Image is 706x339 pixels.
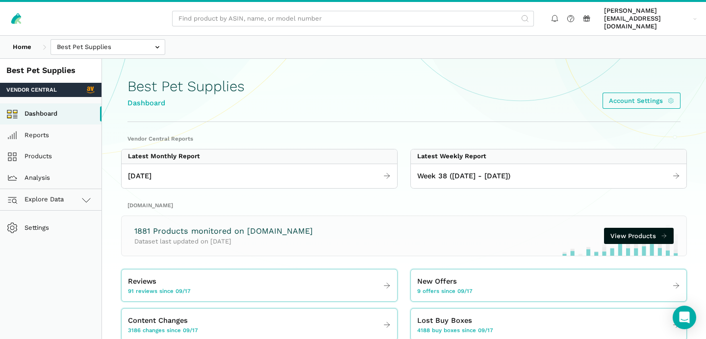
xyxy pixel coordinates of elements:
[122,273,397,298] a: Reviews 91 reviews since 09/17
[673,306,696,329] div: Open Intercom Messenger
[172,11,534,27] input: Find product by ASIN, name, or model number
[417,152,486,160] div: Latest Weekly Report
[417,276,457,287] span: New Offers
[610,231,656,241] span: View Products
[128,276,156,287] span: Reviews
[411,168,686,185] a: Week 38 ([DATE] - [DATE])
[128,170,151,182] span: [DATE]
[417,315,472,326] span: Lost Buy Boxes
[417,287,473,295] span: 9 offers since 09/17
[122,168,397,185] a: [DATE]
[128,287,191,295] span: 91 reviews since 09/17
[417,170,510,182] span: Week 38 ([DATE] - [DATE])
[122,312,397,338] a: Content Changes 3186 changes since 09/17
[127,78,245,95] h1: Best Pet Supplies
[134,237,313,246] p: Dataset last updated on [DATE]
[10,194,64,206] span: Explore Data
[128,152,200,160] div: Latest Monthly Report
[603,93,681,109] a: Account Settings
[604,228,674,244] a: View Products
[128,315,188,326] span: Content Changes
[411,312,686,338] a: Lost Buy Boxes 4188 buy boxes since 09/17
[604,7,690,31] span: [PERSON_NAME][EMAIL_ADDRESS][DOMAIN_NAME]
[134,226,313,237] h3: 1881 Products monitored on [DOMAIN_NAME]
[127,135,681,143] h2: Vendor Central Reports
[6,39,38,55] a: Home
[6,86,57,94] span: Vendor Central
[411,273,686,298] a: New Offers 9 offers since 09/17
[127,201,681,209] h2: [DOMAIN_NAME]
[128,326,198,334] span: 3186 changes since 09/17
[601,5,700,32] a: [PERSON_NAME][EMAIL_ADDRESS][DOMAIN_NAME]
[127,97,245,109] div: Dashboard
[417,326,493,334] span: 4188 buy boxes since 09/17
[6,65,95,76] div: Best Pet Supplies
[50,39,165,55] input: Best Pet Supplies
